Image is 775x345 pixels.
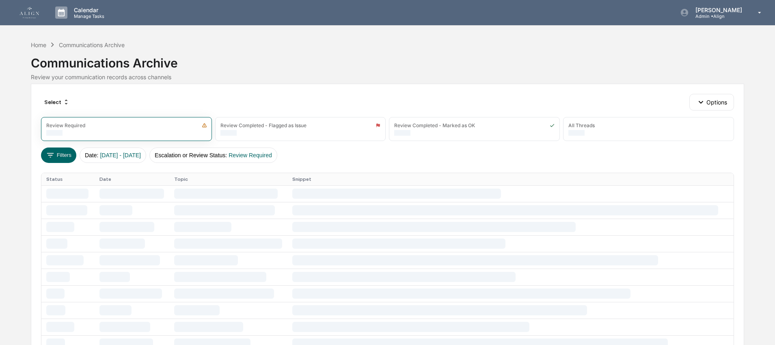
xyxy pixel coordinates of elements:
p: Admin • Align [689,13,746,19]
button: Escalation or Review Status:Review Required [149,148,277,163]
div: All Threads [568,122,595,128]
div: Communications Archive [31,49,744,70]
button: Filters [41,148,76,163]
div: Review Completed - Marked as OK [394,122,475,128]
button: Options [689,94,734,110]
div: Review Required [46,122,85,128]
div: Review Completed - Flagged as Issue [220,122,307,128]
img: icon [550,123,555,128]
p: Manage Tasks [67,13,108,19]
div: Select [41,95,73,108]
th: Snippet [287,173,733,185]
img: logo [19,7,39,18]
div: Communications Archive [59,41,125,48]
div: Review your communication records across channels [31,74,744,80]
p: [PERSON_NAME] [689,7,746,13]
button: Date:[DATE] - [DATE] [80,148,146,163]
th: Topic [169,173,288,185]
img: icon [202,123,207,128]
th: Status [41,173,94,185]
p: Calendar [67,7,108,13]
img: icon [376,123,380,128]
span: [DATE] - [DATE] [100,152,141,158]
div: Home [31,41,46,48]
th: Date [95,173,169,185]
span: Review Required [229,152,272,158]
